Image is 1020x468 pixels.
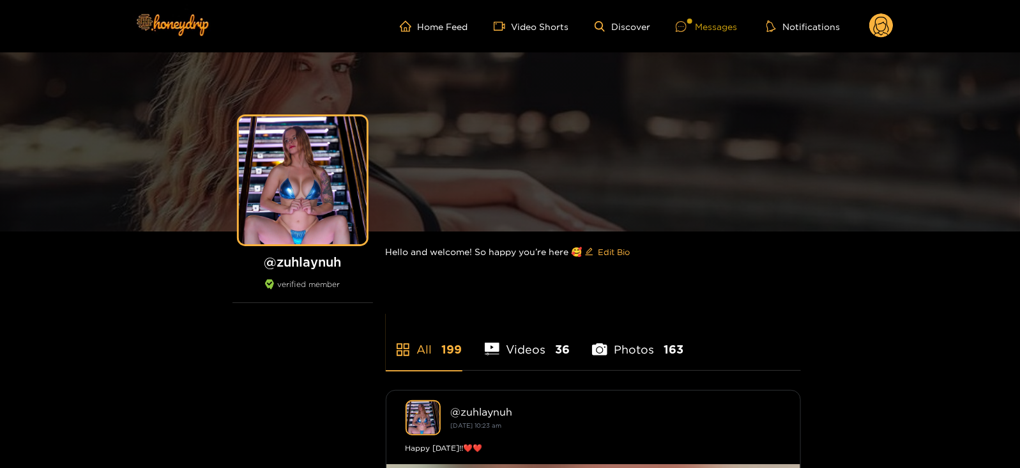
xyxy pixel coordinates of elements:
[598,246,630,258] span: Edit Bio
[485,313,570,370] li: Videos
[442,341,462,357] span: 199
[400,20,468,32] a: Home Feed
[395,342,411,357] span: appstore
[555,341,570,357] span: 36
[592,313,683,370] li: Photos
[406,442,781,455] div: Happy [DATE]!!❤️❤️
[676,19,737,34] div: Messages
[400,20,418,32] span: home
[585,247,593,257] span: edit
[451,406,781,417] div: @ zuhlaynuh
[386,231,801,272] div: Hello and welcome! So happy you’re here 🥰
[595,21,650,32] a: Discover
[451,422,502,429] small: [DATE] 10:23 am
[386,313,462,370] li: All
[494,20,512,32] span: video-camera
[232,254,373,270] h1: @ zuhlaynuh
[232,279,373,303] div: verified member
[763,20,844,33] button: Notifications
[664,341,683,357] span: 163
[582,242,633,262] button: editEdit Bio
[494,20,569,32] a: Video Shorts
[406,400,441,435] img: zuhlaynuh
